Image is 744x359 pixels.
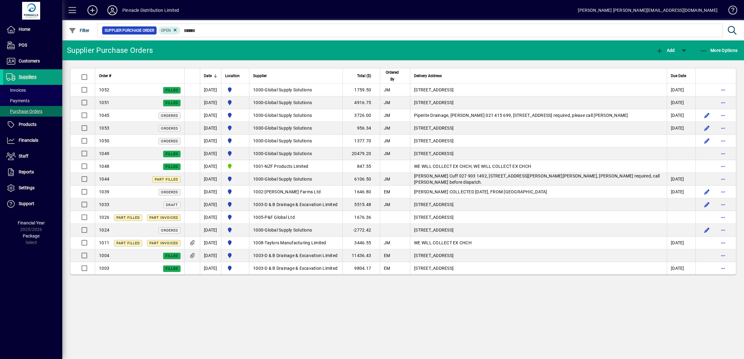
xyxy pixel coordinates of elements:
[249,122,342,135] td: -
[249,135,342,147] td: -
[718,123,728,133] button: More options
[99,164,109,169] span: 1048
[200,224,221,237] td: [DATE]
[161,127,178,131] span: Ordered
[342,135,380,147] td: 1377.70
[578,5,718,15] div: [PERSON_NAME] [PERSON_NAME][EMAIL_ADDRESS][DOMAIN_NAME]
[3,106,62,117] a: Purchase Orders
[225,201,245,208] span: Pinnacle Distribution
[718,187,728,197] button: More options
[19,58,40,63] span: Customers
[166,101,178,105] span: Filled
[265,215,295,220] span: P&F Global Ltd
[342,211,380,224] td: 1676.36
[225,72,245,79] div: Location
[384,240,390,245] span: JM
[410,224,667,237] td: [STREET_ADDRESS]
[225,112,245,119] span: Pinnacle Distribution
[718,161,728,171] button: More options
[19,27,30,32] span: Home
[253,189,263,194] span: 1002
[122,5,179,15] div: Pinnacle Distribution Limited
[384,151,390,156] span: JM
[342,224,380,237] td: -2772.42
[253,113,263,118] span: 1000
[702,136,712,146] button: Edit
[698,45,739,56] button: More Options
[384,177,390,182] span: JM
[200,186,221,198] td: [DATE]
[253,100,263,105] span: 1000
[718,174,728,184] button: More options
[6,98,30,103] span: Payments
[225,175,245,183] span: Pinnacle Distribution
[410,262,667,274] td: [STREET_ADDRESS]
[265,151,312,156] span: Global Supply Solutions
[249,147,342,160] td: -
[265,100,312,105] span: Global Supply Solutions
[3,149,62,164] a: Staff
[265,164,308,169] span: NZF Products Limited
[19,138,38,143] span: Financials
[19,169,34,174] span: Reports
[265,253,337,258] span: D & B Drainage & Excavation Limited
[702,187,712,197] button: Edit
[19,74,36,79] span: Suppliers
[19,201,34,206] span: Support
[342,96,380,109] td: 4916.75
[99,228,109,232] span: 1024
[200,147,221,160] td: [DATE]
[3,133,62,148] a: Financials
[3,164,62,180] a: Reports
[342,147,380,160] td: 20479.20
[410,198,667,211] td: [STREET_ADDRESS]
[253,126,263,131] span: 1000
[249,160,342,173] td: -
[357,72,371,79] span: Total ($)
[702,200,712,209] button: Edit
[204,72,217,79] div: Date
[384,138,390,143] span: JM
[342,237,380,249] td: 3446.55
[410,122,667,135] td: [STREET_ADDRESS]
[166,165,178,169] span: Filled
[67,25,91,36] button: Filter
[249,96,342,109] td: -
[265,202,337,207] span: D & B Drainage & Excavation Limited
[410,147,667,160] td: [STREET_ADDRESS]
[342,160,380,173] td: 847.55
[671,72,686,79] span: Due Date
[253,228,263,232] span: 1000
[19,43,27,48] span: POS
[23,233,40,238] span: Package
[410,173,667,186] td: [PERSON_NAME] Cuff 027 903 1492, [STREET_ADDRESS][PERSON_NAME][PERSON_NAME], [PERSON_NAME] requir...
[718,263,728,273] button: More options
[342,186,380,198] td: 1646.80
[249,211,342,224] td: -
[99,87,109,92] span: 1052
[384,253,390,258] span: EM
[116,216,140,220] span: Part Filled
[225,86,245,94] span: Pinnacle Distribution
[410,135,667,147] td: [STREET_ADDRESS]
[410,249,667,262] td: [STREET_ADDRESS]
[253,202,263,207] span: 1003
[3,196,62,212] a: Support
[82,5,102,16] button: Add
[342,109,380,122] td: 3726.00
[249,173,342,186] td: -
[102,5,122,16] button: Profile
[384,69,406,83] div: Ordered By
[200,96,221,109] td: [DATE]
[99,215,109,220] span: 1026
[249,262,342,274] td: -
[166,267,178,271] span: Filled
[718,200,728,209] button: More options
[253,240,263,245] span: 1008
[67,45,153,55] div: Supplier Purchase Orders
[3,53,62,69] a: Customers
[166,152,178,156] span: Filled
[249,249,342,262] td: -
[265,189,321,194] span: [PERSON_NAME] Farms Ltd
[410,84,667,96] td: [STREET_ADDRESS]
